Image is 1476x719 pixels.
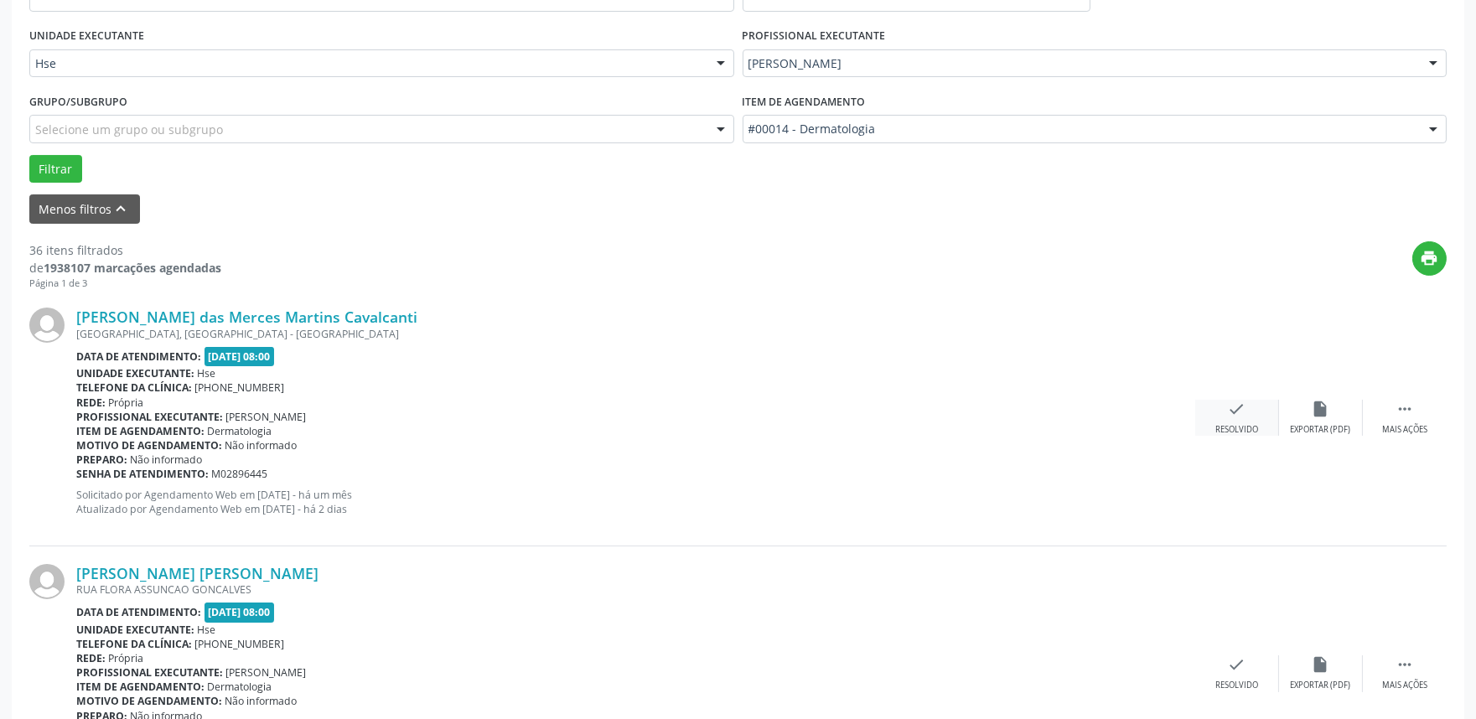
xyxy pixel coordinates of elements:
[76,424,205,438] b: Item de agendamento:
[76,651,106,665] b: Rede:
[1215,424,1258,436] div: Resolvido
[1396,400,1414,418] i: 
[743,23,886,49] label: PROFISSIONAL EXECUTANTE
[226,410,307,424] span: [PERSON_NAME]
[44,260,221,276] strong: 1938107 marcações agendadas
[748,121,1413,137] span: #00014 - Dermatologia
[1382,424,1427,436] div: Mais ações
[131,453,203,467] span: Não informado
[76,349,201,364] b: Data de atendimento:
[76,694,222,708] b: Motivo de agendamento:
[76,582,1195,597] div: RUA FLORA ASSUNCAO GONCALVES
[225,694,298,708] span: Não informado
[29,308,65,343] img: img
[743,89,866,115] label: Item de agendamento
[35,55,700,72] span: Hse
[1228,655,1246,674] i: check
[225,438,298,453] span: Não informado
[1228,400,1246,418] i: check
[112,199,131,218] i: keyboard_arrow_up
[76,623,194,637] b: Unidade executante:
[29,155,82,184] button: Filtrar
[76,380,192,395] b: Telefone da clínica:
[35,121,223,138] span: Selecione um grupo ou subgrupo
[29,259,221,277] div: de
[76,564,319,582] a: [PERSON_NAME] [PERSON_NAME]
[1312,655,1330,674] i: insert_drive_file
[76,637,192,651] b: Telefone da clínica:
[76,396,106,410] b: Rede:
[195,637,285,651] span: [PHONE_NUMBER]
[1396,655,1414,674] i: 
[198,623,216,637] span: Hse
[208,424,272,438] span: Dermatologia
[76,453,127,467] b: Preparo:
[76,680,205,694] b: Item de agendamento:
[76,308,417,326] a: [PERSON_NAME] das Merces Martins Cavalcanti
[1312,400,1330,418] i: insert_drive_file
[748,55,1413,72] span: [PERSON_NAME]
[109,396,144,410] span: Própria
[1291,424,1351,436] div: Exportar (PDF)
[76,488,1195,516] p: Solicitado por Agendamento Web em [DATE] - há um mês Atualizado por Agendamento Web em [DATE] - h...
[29,564,65,599] img: img
[76,467,209,481] b: Senha de atendimento:
[29,277,221,291] div: Página 1 de 3
[1421,249,1439,267] i: print
[205,347,275,366] span: [DATE] 08:00
[29,89,127,115] label: Grupo/Subgrupo
[76,605,201,619] b: Data de atendimento:
[208,680,272,694] span: Dermatologia
[1382,680,1427,691] div: Mais ações
[76,327,1195,341] div: [GEOGRAPHIC_DATA], [GEOGRAPHIC_DATA] - [GEOGRAPHIC_DATA]
[29,194,140,224] button: Menos filtroskeyboard_arrow_up
[226,665,307,680] span: [PERSON_NAME]
[76,366,194,380] b: Unidade executante:
[195,380,285,395] span: [PHONE_NUMBER]
[109,651,144,665] span: Própria
[76,438,222,453] b: Motivo de agendamento:
[76,410,223,424] b: Profissional executante:
[205,603,275,622] span: [DATE] 08:00
[29,23,144,49] label: UNIDADE EXECUTANTE
[29,241,221,259] div: 36 itens filtrados
[1412,241,1447,276] button: print
[76,665,223,680] b: Profissional executante:
[212,467,268,481] span: M02896445
[198,366,216,380] span: Hse
[1291,680,1351,691] div: Exportar (PDF)
[1215,680,1258,691] div: Resolvido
